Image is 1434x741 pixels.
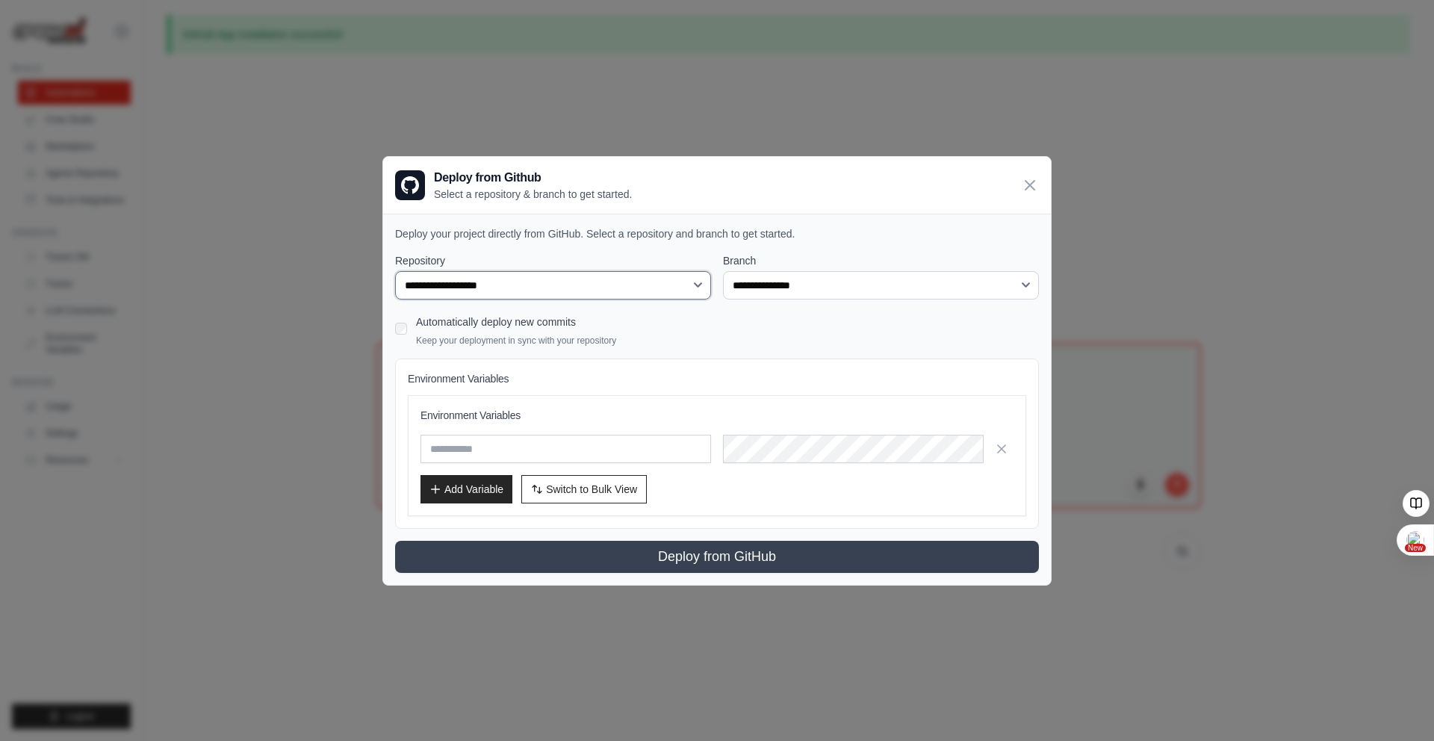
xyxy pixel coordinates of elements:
[1359,669,1434,741] iframe: Chat Widget
[395,226,1039,241] p: Deploy your project directly from GitHub. Select a repository and branch to get started.
[420,475,512,503] button: Add Variable
[521,475,647,503] button: Switch to Bulk View
[546,482,637,497] span: Switch to Bulk View
[408,371,1026,386] h4: Environment Variables
[723,253,1039,268] label: Branch
[395,541,1039,573] button: Deploy from GitHub
[420,408,1014,423] h3: Environment Variables
[395,253,711,268] label: Repository
[416,335,616,347] p: Keep your deployment in sync with your repository
[434,169,632,187] h3: Deploy from Github
[416,316,576,328] label: Automatically deploy new commits
[434,187,632,202] p: Select a repository & branch to get started.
